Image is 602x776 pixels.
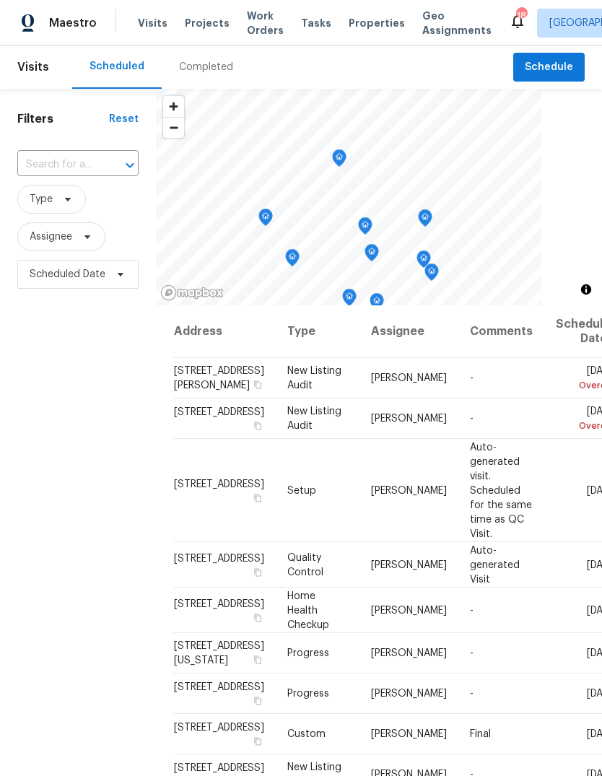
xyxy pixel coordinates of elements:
div: Map marker [332,149,346,172]
span: Visits [17,51,49,83]
button: Copy Address [251,735,264,748]
div: Map marker [285,249,300,271]
span: Progress [287,648,329,658]
span: Progress [287,689,329,699]
div: Map marker [388,305,402,328]
th: Address [173,305,276,358]
button: Copy Address [251,565,264,578]
th: Type [276,305,359,358]
span: - [470,373,474,383]
span: - [470,414,474,424]
span: [STREET_ADDRESS] [174,553,264,563]
span: Quality Control [287,552,323,577]
span: Geo Assignments [422,9,492,38]
span: [STREET_ADDRESS] [174,407,264,417]
span: Maestro [49,16,97,30]
span: Auto-generated visit. Scheduled for the same time as QC Visit. [470,442,532,539]
a: Mapbox homepage [160,284,224,301]
span: Schedule [525,58,573,77]
span: Visits [138,16,167,30]
span: - [470,605,474,615]
span: Projects [185,16,230,30]
button: Copy Address [251,419,264,432]
span: Home Health Checkup [287,590,329,629]
button: Zoom out [163,117,184,138]
span: Setup [287,485,316,495]
div: Reset [109,112,139,126]
button: Copy Address [251,694,264,707]
div: Map marker [342,289,357,311]
div: Map marker [416,250,431,273]
span: Type [30,192,53,206]
div: 18 [516,9,526,23]
span: Custom [287,729,326,739]
span: [PERSON_NAME] [371,559,447,570]
div: Completed [179,60,233,74]
input: Search for an address... [17,154,98,176]
span: [STREET_ADDRESS] [174,763,264,773]
span: Properties [349,16,405,30]
th: Comments [458,305,544,358]
span: [STREET_ADDRESS][PERSON_NAME] [174,366,264,391]
span: Toggle attribution [582,282,590,297]
canvas: Map [156,89,541,305]
div: Scheduled [90,59,144,74]
span: [STREET_ADDRESS] [174,479,264,489]
div: Map marker [358,217,372,240]
button: Open [120,155,140,175]
span: [PERSON_NAME] [371,729,447,739]
div: Map marker [365,244,379,266]
span: [PERSON_NAME] [371,648,447,658]
button: Zoom in [163,96,184,117]
span: [PERSON_NAME] [371,689,447,699]
span: Zoom out [163,118,184,138]
span: [STREET_ADDRESS] [174,723,264,733]
button: Copy Address [251,378,264,391]
th: Assignee [359,305,458,358]
span: [PERSON_NAME] [371,414,447,424]
span: [PERSON_NAME] [371,485,447,495]
div: Map marker [258,209,273,231]
span: - [470,648,474,658]
span: Final [470,729,491,739]
button: Copy Address [251,653,264,666]
span: New Listing Audit [287,366,341,391]
button: Schedule [513,53,585,82]
span: [STREET_ADDRESS] [174,598,264,609]
button: Copy Address [251,491,264,504]
span: Scheduled Date [30,267,105,282]
span: [STREET_ADDRESS][US_STATE] [174,641,264,666]
h1: Filters [17,112,109,126]
span: - [470,689,474,699]
div: Map marker [424,263,439,286]
span: Work Orders [247,9,284,38]
span: [PERSON_NAME] [371,605,447,615]
span: [STREET_ADDRESS] [174,682,264,692]
span: Auto-generated Visit [470,545,520,584]
span: New Listing Audit [287,406,341,431]
button: Toggle attribution [577,281,595,298]
span: Assignee [30,230,72,244]
div: Map marker [370,293,384,315]
span: [PERSON_NAME] [371,373,447,383]
div: Map marker [418,209,432,232]
span: Tasks [301,18,331,28]
button: Copy Address [251,611,264,624]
